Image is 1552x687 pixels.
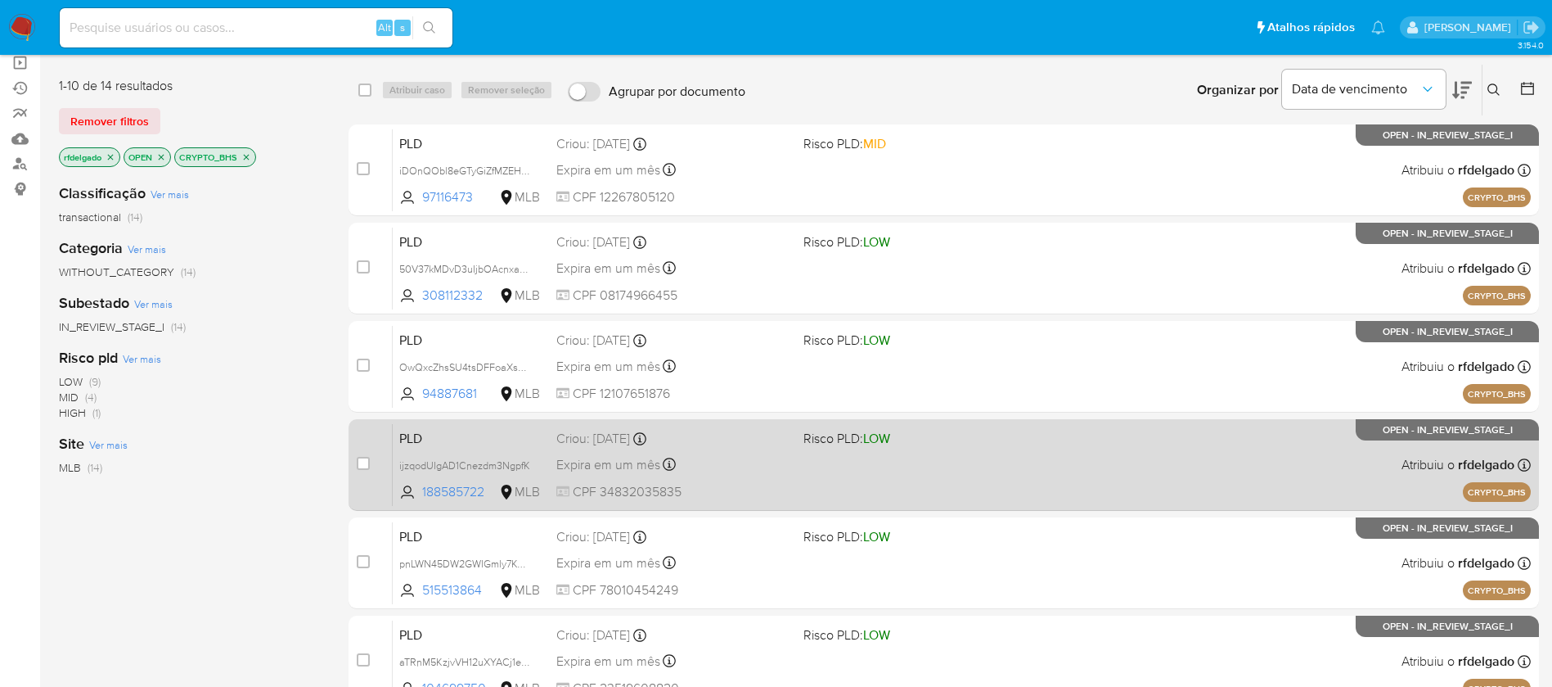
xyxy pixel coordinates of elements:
[1523,19,1540,36] a: Sair
[1267,19,1355,36] span: Atalhos rápidos
[412,16,446,39] button: search-icon
[1424,20,1517,35] p: renata.fdelgado@mercadopago.com.br
[378,20,391,35] span: Alt
[60,17,452,38] input: Pesquise usuários ou casos...
[400,20,405,35] span: s
[1371,20,1385,34] a: Notificações
[1518,38,1544,52] span: 3.154.0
